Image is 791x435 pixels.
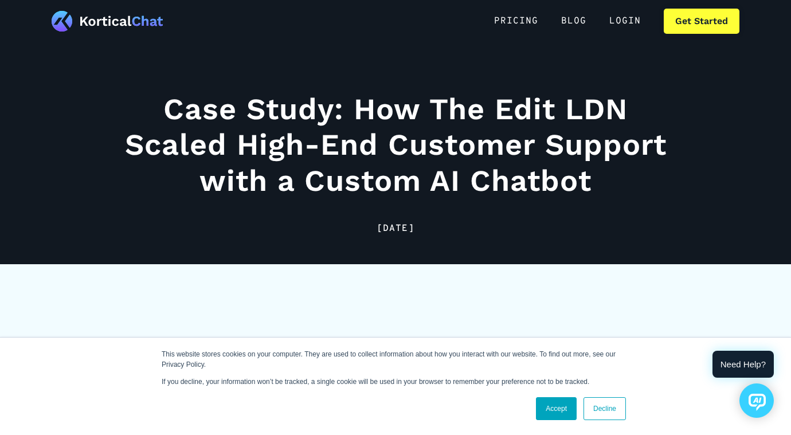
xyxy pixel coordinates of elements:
[536,397,577,420] a: Accept
[664,9,739,34] a: Get Started
[120,222,671,236] div: [DATE]
[598,9,652,34] a: Login
[162,349,629,370] p: This website stores cookies on your computer. They are used to collect information about how you ...
[162,377,629,387] p: If you decline, your information won’t be tracked, a single cookie will be used in your browser t...
[120,92,671,199] h1: Case Study: How The Edit LDN Scaled High-End Customer Support with a Custom AI Chatbot
[550,9,598,34] a: Blog
[584,397,626,420] a: Decline
[483,9,550,34] a: Pricing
